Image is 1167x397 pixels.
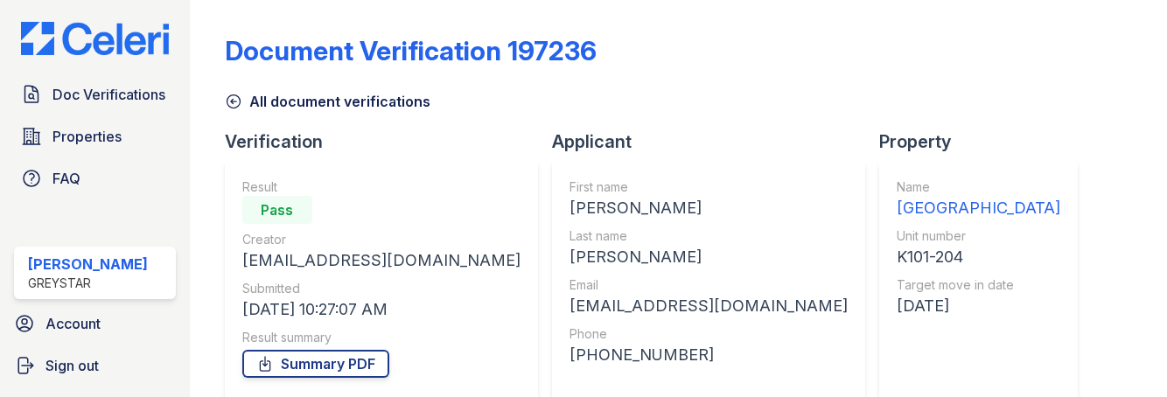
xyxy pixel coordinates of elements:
[45,313,101,334] span: Account
[7,348,183,383] a: Sign out
[897,227,1060,245] div: Unit number
[897,276,1060,294] div: Target move in date
[242,196,312,224] div: Pass
[14,119,176,154] a: Properties
[570,227,848,245] div: Last name
[225,35,597,66] div: Document Verification 197236
[897,178,1060,220] a: Name [GEOGRAPHIC_DATA]
[242,280,521,297] div: Submitted
[242,231,521,248] div: Creator
[570,196,848,220] div: [PERSON_NAME]
[14,77,176,112] a: Doc Verifications
[28,275,148,292] div: Greystar
[879,129,1092,154] div: Property
[570,325,848,343] div: Phone
[7,306,183,341] a: Account
[552,129,879,154] div: Applicant
[225,91,430,112] a: All document verifications
[52,84,165,105] span: Doc Verifications
[28,254,148,275] div: [PERSON_NAME]
[242,329,521,346] div: Result summary
[242,350,389,378] a: Summary PDF
[1094,327,1150,380] iframe: chat widget
[570,343,848,367] div: [PHONE_NUMBER]
[897,245,1060,269] div: K101-204
[897,196,1060,220] div: [GEOGRAPHIC_DATA]
[14,161,176,196] a: FAQ
[52,168,80,189] span: FAQ
[7,22,183,55] img: CE_Logo_Blue-a8612792a0a2168367f1c8372b55b34899dd931a85d93a1a3d3e32e68fde9ad4.png
[570,294,848,318] div: [EMAIL_ADDRESS][DOMAIN_NAME]
[897,178,1060,196] div: Name
[242,248,521,273] div: [EMAIL_ADDRESS][DOMAIN_NAME]
[897,294,1060,318] div: [DATE]
[570,178,848,196] div: First name
[45,355,99,376] span: Sign out
[225,129,552,154] div: Verification
[570,245,848,269] div: [PERSON_NAME]
[242,178,521,196] div: Result
[242,297,521,322] div: [DATE] 10:27:07 AM
[52,126,122,147] span: Properties
[570,276,848,294] div: Email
